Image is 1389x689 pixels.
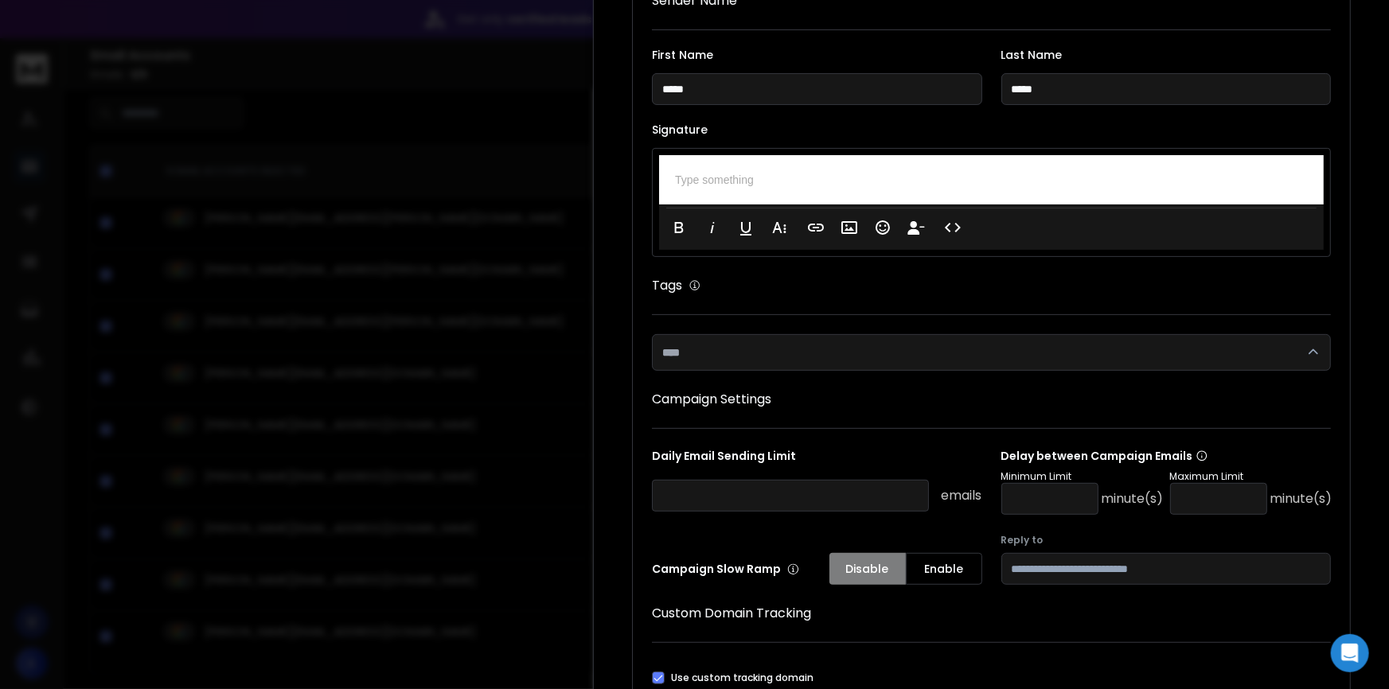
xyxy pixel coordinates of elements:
button: Disable [829,553,906,585]
p: Campaign Slow Ramp [652,561,799,577]
label: Last Name [1001,49,1332,60]
p: Maximum Limit [1170,470,1332,483]
button: Enable [906,553,982,585]
div: Open Intercom Messenger [1331,634,1369,672]
button: More Text [764,212,794,243]
p: emails [942,486,982,505]
label: First Name [652,49,982,60]
button: Bold (Ctrl+B) [664,212,694,243]
p: Delay between Campaign Emails [1001,448,1332,464]
button: Underline (Ctrl+U) [731,212,761,243]
label: Reply to [1001,534,1332,547]
p: Daily Email Sending Limit [652,448,982,470]
label: Use custom tracking domain [671,671,814,684]
button: Insert Unsubscribe Link [901,212,931,243]
button: Insert Link (Ctrl+K) [801,212,831,243]
p: Minimum Limit [1001,470,1164,483]
button: Insert Image (Ctrl+P) [834,212,864,243]
h1: Campaign Settings [652,390,1331,409]
p: minute(s) [1102,489,1164,508]
h1: Custom Domain Tracking [652,604,1331,623]
label: Signature [652,124,1331,135]
button: Italic (Ctrl+I) [697,212,728,243]
p: minute(s) [1270,489,1332,508]
button: Emoticons [868,212,898,243]
button: Code View [938,212,968,243]
h1: Tags [652,276,682,295]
